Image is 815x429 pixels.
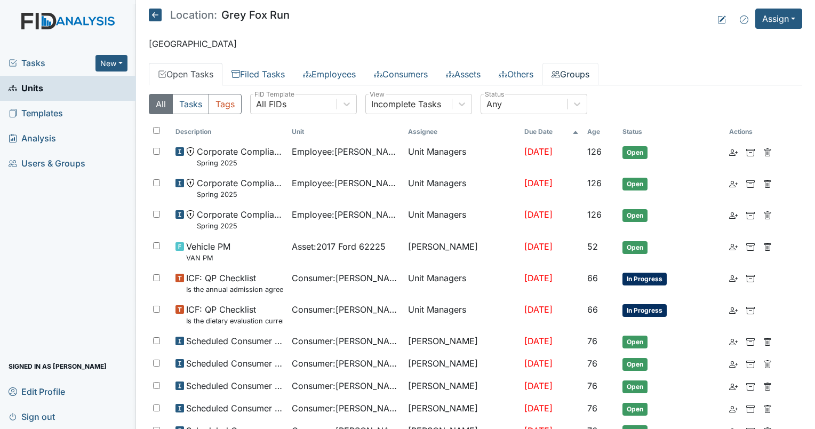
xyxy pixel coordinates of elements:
[746,177,755,189] a: Archive
[622,304,667,317] span: In Progress
[542,63,598,85] a: Groups
[186,316,283,326] small: Is the dietary evaluation current? (document the date in the comment section)
[287,123,404,141] th: Toggle SortBy
[292,177,399,189] span: Employee : [PERSON_NAME]
[294,63,365,85] a: Employees
[404,172,520,204] td: Unit Managers
[404,267,520,299] td: Unit Managers
[292,240,386,253] span: Asset : 2017 Ford 62225
[9,105,63,122] span: Templates
[622,146,648,159] span: Open
[622,358,648,371] span: Open
[404,204,520,235] td: Unit Managers
[153,127,160,134] input: Toggle All Rows Selected
[186,284,283,295] small: Is the annual admission agreement current? (document the date in the comment section)
[149,9,290,21] h5: Grey Fox Run
[524,273,553,283] span: [DATE]
[622,178,648,190] span: Open
[404,375,520,398] td: [PERSON_NAME]
[622,403,648,416] span: Open
[763,145,772,158] a: Delete
[587,336,597,346] span: 76
[292,402,399,415] span: Consumer : [PERSON_NAME]
[755,9,802,29] button: Assign
[365,63,437,85] a: Consumers
[763,402,772,415] a: Delete
[186,272,283,295] span: ICF: QP Checklist Is the annual admission agreement current? (document the date in the comment se...
[9,57,95,69] span: Tasks
[524,241,553,252] span: [DATE]
[587,209,602,220] span: 126
[587,380,597,391] span: 76
[524,358,553,369] span: [DATE]
[486,98,502,110] div: Any
[725,123,778,141] th: Actions
[524,380,553,391] span: [DATE]
[292,303,399,316] span: Consumer : [PERSON_NAME]
[9,383,65,400] span: Edit Profile
[197,189,283,200] small: Spring 2025
[209,94,242,114] button: Tags
[587,403,597,414] span: 76
[292,272,399,284] span: Consumer : [PERSON_NAME]
[490,63,542,85] a: Others
[524,209,553,220] span: [DATE]
[524,304,553,315] span: [DATE]
[763,240,772,253] a: Delete
[9,408,55,425] span: Sign out
[9,358,107,375] span: Signed in as [PERSON_NAME]
[618,123,724,141] th: Toggle SortBy
[292,335,399,347] span: Consumer : [PERSON_NAME]
[587,241,598,252] span: 52
[186,253,230,263] small: VAN PM
[149,94,173,114] button: All
[587,358,597,369] span: 76
[622,273,667,285] span: In Progress
[763,379,772,392] a: Delete
[763,177,772,189] a: Delete
[9,155,85,172] span: Users & Groups
[404,398,520,420] td: [PERSON_NAME]
[763,335,772,347] a: Delete
[746,379,755,392] a: Archive
[524,178,553,188] span: [DATE]
[292,145,399,158] span: Employee : [PERSON_NAME][GEOGRAPHIC_DATA]
[149,94,242,114] div: Type filter
[524,146,553,157] span: [DATE]
[170,10,217,20] span: Location:
[404,141,520,172] td: Unit Managers
[404,299,520,330] td: Unit Managers
[587,146,602,157] span: 126
[186,240,230,263] span: Vehicle PM VAN PM
[746,208,755,221] a: Archive
[292,208,399,221] span: Employee : [PERSON_NAME]
[587,273,598,283] span: 66
[292,357,399,370] span: Consumer : [PERSON_NAME]
[149,63,222,85] a: Open Tasks
[587,304,598,315] span: 66
[746,402,755,415] a: Archive
[292,379,399,392] span: Consumer : [PERSON_NAME]
[622,241,648,254] span: Open
[197,177,283,200] span: Corporate Compliance Spring 2025
[186,303,283,326] span: ICF: QP Checklist Is the dietary evaluation current? (document the date in the comment section)
[587,178,602,188] span: 126
[524,336,553,346] span: [DATE]
[9,80,43,97] span: Units
[404,236,520,267] td: [PERSON_NAME]
[149,37,802,50] p: [GEOGRAPHIC_DATA]
[371,98,441,110] div: Incomplete Tasks
[763,208,772,221] a: Delete
[404,330,520,353] td: [PERSON_NAME]
[186,335,283,347] span: Scheduled Consumer Chart Review
[222,63,294,85] a: Filed Tasks
[95,55,127,71] button: New
[186,379,283,392] span: Scheduled Consumer Chart Review
[524,403,553,414] span: [DATE]
[622,336,648,348] span: Open
[763,357,772,370] a: Delete
[172,94,209,114] button: Tasks
[437,63,490,85] a: Assets
[622,209,648,222] span: Open
[622,380,648,393] span: Open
